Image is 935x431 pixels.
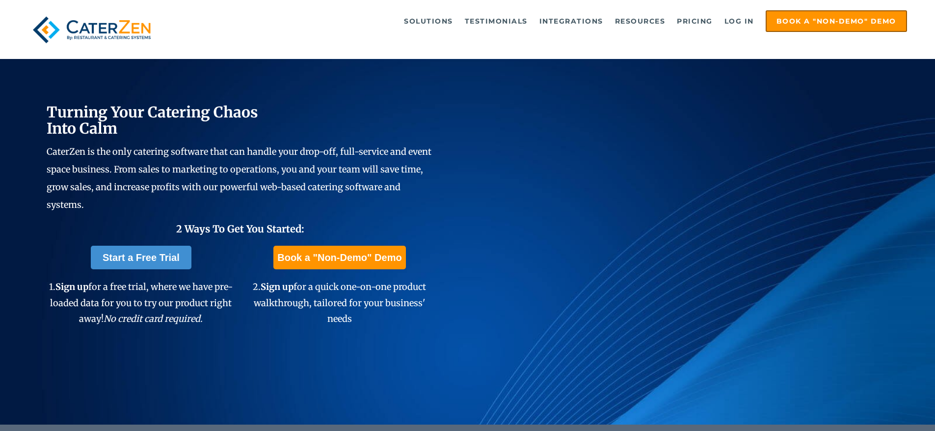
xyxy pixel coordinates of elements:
a: Start a Free Trial [91,246,191,269]
img: caterzen [28,10,156,49]
a: Solutions [399,11,458,31]
span: Turning Your Catering Chaos Into Calm [47,103,258,138]
a: Log in [720,11,759,31]
span: 1. for a free trial, where we have pre-loaded data for you to try our product right away! [49,281,233,324]
span: 2. for a quick one-on-one product walkthrough, tailored for your business' needs [253,281,426,324]
span: CaterZen is the only catering software that can handle your drop-off, full-service and event spac... [47,146,431,210]
a: Resources [610,11,670,31]
div: Navigation Menu [178,10,907,32]
a: Integrations [534,11,608,31]
span: Sign up [261,281,294,292]
a: Book a "Non-Demo" Demo [766,10,907,32]
em: No credit card required. [104,313,203,324]
a: Testimonials [460,11,533,31]
a: Pricing [672,11,718,31]
span: Sign up [55,281,88,292]
span: 2 Ways To Get You Started: [176,223,304,235]
a: Book a "Non-Demo" Demo [273,246,405,269]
